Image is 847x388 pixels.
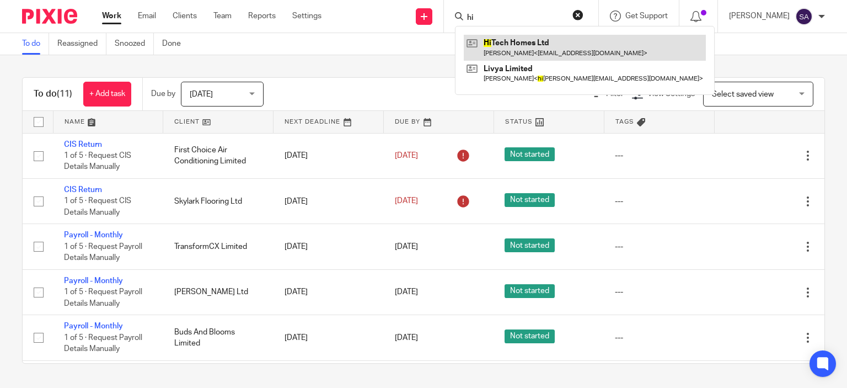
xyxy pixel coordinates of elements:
[102,10,121,22] a: Work
[615,150,703,161] div: ---
[163,178,274,224] td: Skylark Flooring Ltd
[64,243,142,262] span: 1 of 5 · Request Payroll Details Manually
[395,152,418,160] span: [DATE]
[22,9,77,24] img: Pixie
[395,334,418,342] span: [DATE]
[34,88,72,100] h1: To do
[22,33,49,55] a: To do
[274,315,384,360] td: [DATE]
[274,178,384,224] td: [DATE]
[292,10,321,22] a: Settings
[190,91,213,98] span: [DATE]
[64,152,131,171] span: 1 of 5 · Request CIS Details Manually
[615,119,634,125] span: Tags
[162,33,189,55] a: Done
[505,284,555,298] span: Not started
[572,9,583,20] button: Clear
[274,224,384,269] td: [DATE]
[395,198,418,205] span: [DATE]
[163,224,274,269] td: TransformCX Limited
[625,12,668,20] span: Get Support
[505,147,555,161] span: Not started
[64,277,123,285] a: Payroll - Monthly
[64,231,123,239] a: Payroll - Monthly
[64,322,123,330] a: Payroll - Monthly
[163,133,274,178] td: First Choice Air Conditioning Limited
[615,241,703,252] div: ---
[274,269,384,315] td: [DATE]
[213,10,232,22] a: Team
[466,13,565,23] input: Search
[83,82,131,107] a: + Add task
[395,243,418,251] span: [DATE]
[795,8,813,25] img: svg%3E
[163,315,274,360] td: Buds And Blooms Limited
[163,269,274,315] td: [PERSON_NAME] Ltd
[64,186,102,194] a: CIS Return
[729,10,790,22] p: [PERSON_NAME]
[64,141,102,148] a: CIS Return
[505,329,555,343] span: Not started
[615,286,703,297] div: ---
[57,33,106,55] a: Reassigned
[57,89,72,98] span: (11)
[712,91,774,98] span: Select saved view
[64,288,142,307] span: 1 of 5 · Request Payroll Details Manually
[138,10,156,22] a: Email
[64,334,142,353] span: 1 of 5 · Request Payroll Details Manually
[115,33,154,55] a: Snoozed
[505,193,555,207] span: Not started
[248,10,276,22] a: Reports
[151,88,175,99] p: Due by
[64,198,131,217] span: 1 of 5 · Request CIS Details Manually
[615,196,703,207] div: ---
[395,289,418,296] span: [DATE]
[274,133,384,178] td: [DATE]
[615,332,703,343] div: ---
[505,238,555,252] span: Not started
[173,10,197,22] a: Clients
